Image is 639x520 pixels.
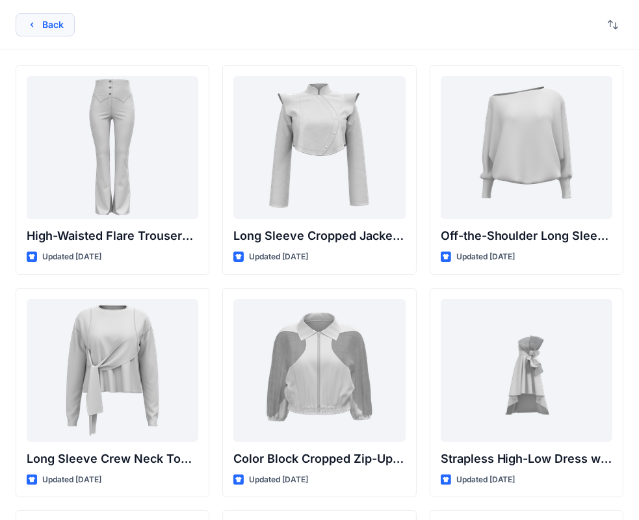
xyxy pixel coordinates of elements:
p: Long Sleeve Crew Neck Top with Asymmetrical Tie Detail [27,450,198,468]
p: Updated [DATE] [249,250,308,264]
p: Updated [DATE] [42,250,101,264]
a: Off-the-Shoulder Long Sleeve Top [441,76,612,219]
p: High-Waisted Flare Trousers with Button Detail [27,227,198,245]
p: Updated [DATE] [456,473,515,487]
p: Updated [DATE] [249,473,308,487]
a: Long Sleeve Cropped Jacket with Mandarin Collar and Shoulder Detail [233,76,405,219]
p: Color Block Cropped Zip-Up Jacket with Sheer Sleeves [233,450,405,468]
a: Color Block Cropped Zip-Up Jacket with Sheer Sleeves [233,299,405,442]
p: Off-the-Shoulder Long Sleeve Top [441,227,612,245]
a: Strapless High-Low Dress with Side Bow Detail [441,299,612,442]
p: Updated [DATE] [456,250,515,264]
p: Updated [DATE] [42,473,101,487]
p: Long Sleeve Cropped Jacket with Mandarin Collar and Shoulder Detail [233,227,405,245]
p: Strapless High-Low Dress with Side Bow Detail [441,450,612,468]
a: Long Sleeve Crew Neck Top with Asymmetrical Tie Detail [27,299,198,442]
button: Back [16,13,75,36]
a: High-Waisted Flare Trousers with Button Detail [27,76,198,219]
